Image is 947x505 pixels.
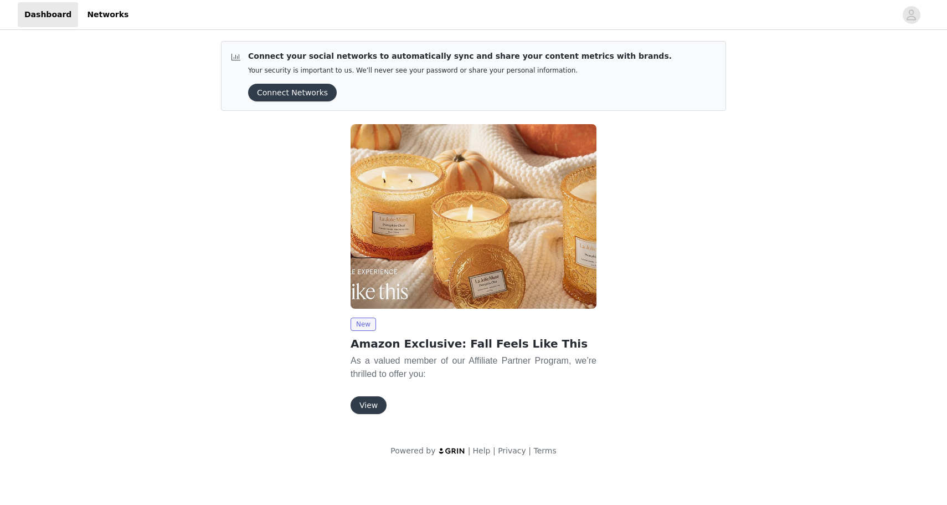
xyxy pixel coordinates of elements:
span: | [528,446,531,455]
h2: Amazon Exclusive: Fall Feels Like This [351,335,596,352]
a: Networks [80,2,135,27]
p: Your security is important to us. We’ll never see your password or share your personal information. [248,67,672,75]
p: Connect your social networks to automatically sync and share your content metrics with brands. [248,50,672,62]
span: | [493,446,496,455]
div: avatar [906,6,917,24]
a: Privacy [498,446,526,455]
button: Connect Networks [248,84,337,101]
a: Dashboard [18,2,78,27]
img: logo [438,447,466,455]
img: La Jolie Muse [351,124,596,309]
button: View [351,396,387,414]
span: As a valued member of our Affiliate Partner Program, we’re thrilled to offer you: [351,356,596,379]
span: New [351,318,376,331]
a: Terms [533,446,556,455]
a: Help [473,446,491,455]
span: | [468,446,471,455]
span: Powered by [390,446,435,455]
a: View [351,401,387,410]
